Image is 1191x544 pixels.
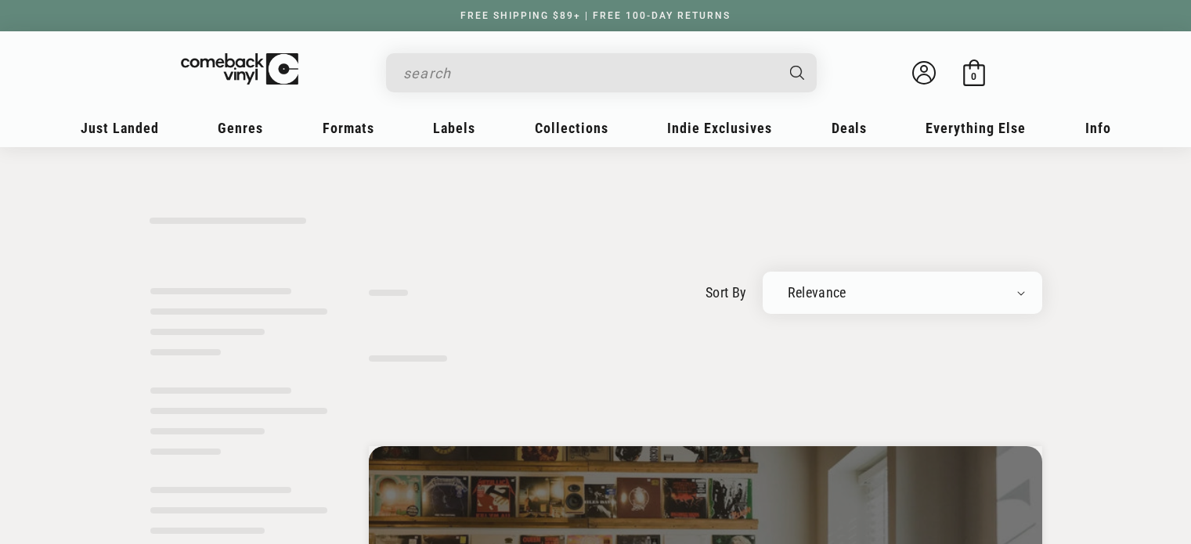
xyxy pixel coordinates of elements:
span: Formats [323,120,374,136]
span: Just Landed [81,120,159,136]
input: search [403,57,774,89]
span: Genres [218,120,263,136]
span: Everything Else [926,120,1026,136]
span: 0 [971,70,976,82]
label: sort by [706,282,747,303]
span: Collections [535,120,608,136]
span: Indie Exclusives [667,120,772,136]
a: FREE SHIPPING $89+ | FREE 100-DAY RETURNS [445,10,746,21]
span: Deals [832,120,867,136]
button: Search [776,53,818,92]
div: Search [386,53,817,92]
span: Labels [433,120,475,136]
span: Info [1085,120,1111,136]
